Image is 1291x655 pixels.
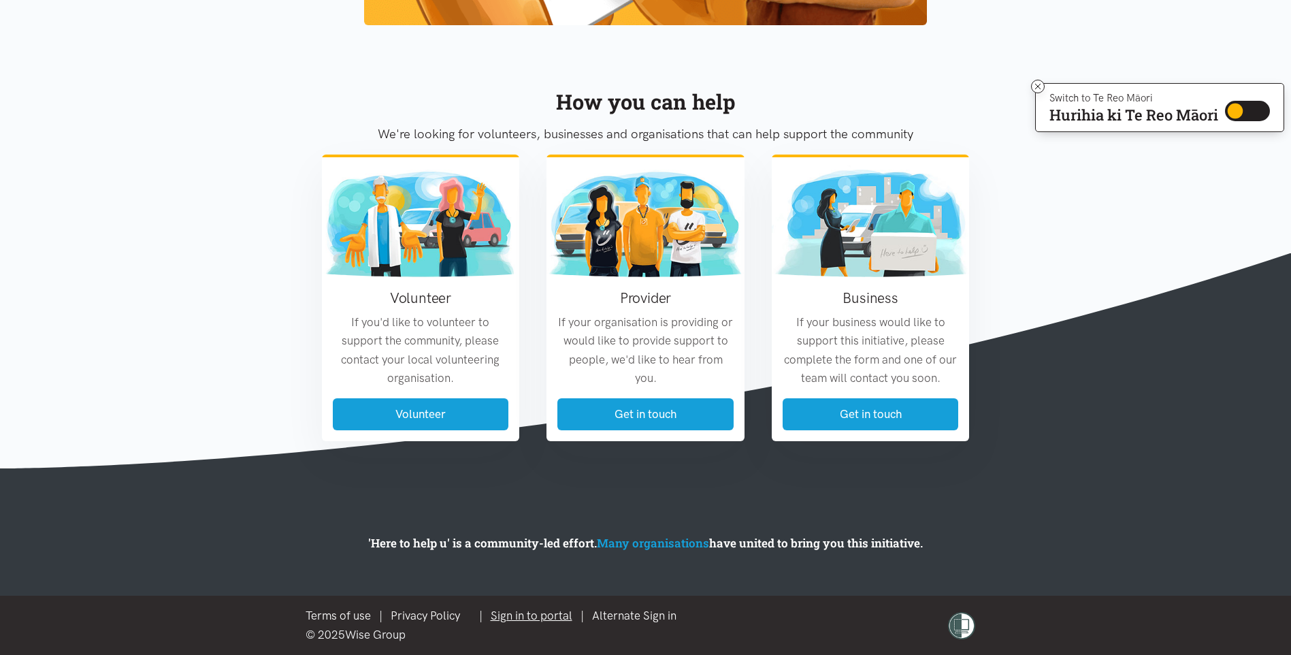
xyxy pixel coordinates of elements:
[479,609,685,622] span: | |
[783,313,959,387] p: If your business would like to support this initiative, please complete the form and one of our t...
[306,607,685,625] div: |
[597,535,709,551] a: Many organisations
[783,288,959,308] h3: Business
[557,288,734,308] h3: Provider
[345,628,406,641] a: Wise Group
[1049,109,1218,121] p: Hurihia ki Te Reo Māori
[306,626,685,644] div: © 2025
[322,124,970,144] p: We're looking for volunteers, businesses and organisations that can help support the community
[948,612,975,639] img: shielded
[322,85,970,118] div: How you can help
[491,609,572,622] a: Sign in to portal
[333,398,509,430] a: Volunteer
[391,609,460,622] a: Privacy Policy
[333,288,509,308] h3: Volunteer
[592,609,676,622] a: Alternate Sign in
[333,313,509,387] p: If you'd like to volunteer to support the community, please contact your local volunteering organ...
[783,398,959,430] a: Get in touch
[1049,94,1218,102] p: Switch to Te Reo Māori
[229,534,1062,552] p: 'Here to help u' is a community-led effort. have united to bring you this initiative.
[557,398,734,430] a: Get in touch
[557,313,734,387] p: If your organisation is providing or would like to provide support to people, we'd like to hear f...
[306,609,371,622] a: Terms of use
